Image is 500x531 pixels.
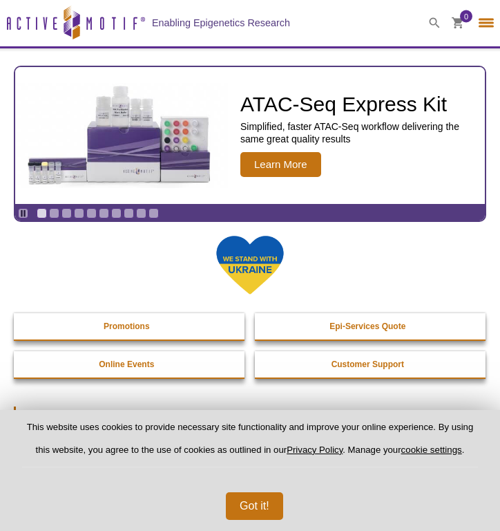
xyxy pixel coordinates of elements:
a: Go to slide 6 [99,208,109,218]
a: Go to slide 10 [148,208,159,218]
h2: Featured Products [14,407,486,427]
a: Go to slide 3 [61,208,72,218]
span: Learn More [240,152,321,177]
img: ATAC-Seq Express Kit [7,83,235,188]
a: Promotions [14,313,240,339]
h2: Enabling Epigenetics Research [152,17,290,29]
a: 0 [452,17,464,32]
p: Simplified, faster ATAC-Seq workflow delivering the same great quality results [240,120,478,145]
img: We Stand With Ukraine [215,234,285,296]
strong: Epi-Services Quote [329,322,405,331]
a: Go to slide 7 [111,208,122,218]
a: Go to slide 4 [74,208,84,218]
a: Go to slide 1 [37,208,47,218]
a: Go to slide 9 [136,208,146,218]
article: ATAC-Seq Express Kit [15,67,485,204]
a: ATAC-Seq Express Kit ATAC-Seq Express Kit Simplified, faster ATAC-Seq workflow delivering the sam... [15,67,485,204]
strong: Online Events [99,360,154,369]
button: Got it! [226,492,283,520]
a: Go to slide 2 [49,208,59,218]
a: Online Events [14,351,240,378]
a: Customer Support [255,351,481,378]
a: Privacy Policy [287,445,343,455]
strong: Customer Support [331,360,404,369]
a: Go to slide 8 [124,208,134,218]
h2: ATAC-Seq Express Kit [240,94,478,115]
a: Toggle autoplay [18,208,28,218]
span: 0 [464,10,468,23]
a: Go to slide 5 [86,208,97,218]
strong: Promotions [104,322,150,331]
p: This website uses cookies to provide necessary site functionality and improve your online experie... [22,421,478,467]
button: cookie settings [401,445,462,455]
a: Epi-Services Quote [255,313,481,339]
